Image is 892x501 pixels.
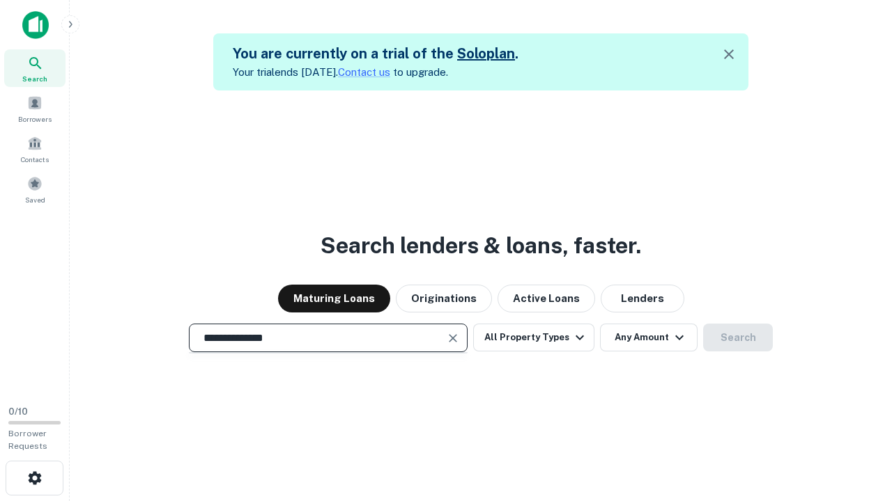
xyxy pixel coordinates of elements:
a: Contacts [4,130,66,168]
span: Search [22,73,47,84]
span: Contacts [21,154,49,165]
img: capitalize-icon.png [22,11,49,39]
h5: You are currently on a trial of the . [233,43,518,64]
button: Lenders [601,285,684,312]
a: Search [4,49,66,87]
a: Contact us [338,66,390,78]
span: Borrowers [18,113,52,125]
button: Clear [443,328,463,348]
a: Saved [4,170,66,208]
button: Active Loans [498,285,595,312]
button: Originations [396,285,492,312]
span: Borrower Requests [8,429,47,451]
a: Soloplan [457,45,515,62]
button: Any Amount [600,324,698,351]
iframe: Chat Widget [822,390,892,456]
button: Maturing Loans [278,285,390,312]
span: Saved [25,194,45,205]
span: 0 / 10 [8,406,28,417]
p: Your trial ends [DATE]. to upgrade. [233,64,518,81]
button: All Property Types [473,324,594,351]
h3: Search lenders & loans, faster. [321,229,641,262]
a: Borrowers [4,90,66,127]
